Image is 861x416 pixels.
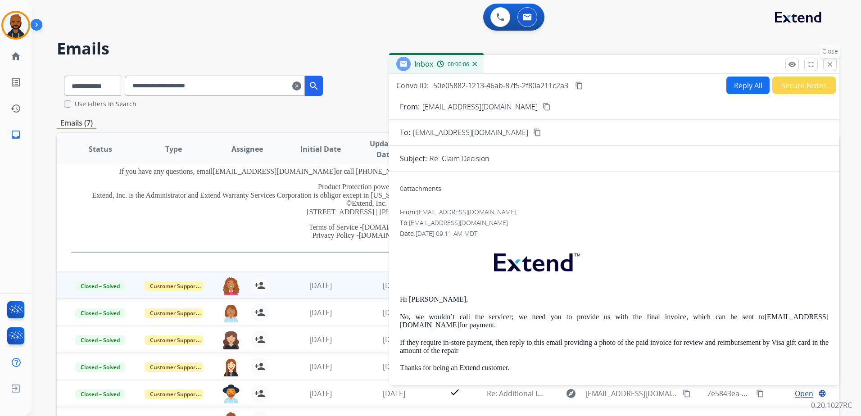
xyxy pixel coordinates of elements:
[222,330,240,349] img: agent-avatar
[430,153,489,164] p: Re: Claim Decision
[75,362,125,372] span: Closed – Solved
[292,81,301,91] mat-icon: clear
[3,13,28,38] img: avatar
[449,387,460,398] mat-icon: check
[145,389,203,399] span: Customer Support
[358,231,437,239] a: [DOMAIN_NAME][URL]
[400,208,829,217] div: From:
[309,307,332,317] span: [DATE]
[145,362,203,372] span: Customer Support
[396,80,429,91] p: Convo ID:
[57,118,96,129] p: Emails (7)
[417,208,516,216] span: [EMAIL_ADDRESS][DOMAIN_NAME]
[807,60,815,68] mat-icon: fullscreen
[231,144,263,154] span: Assignee
[71,183,678,216] p: Product Protection powered by Extend. Extend, Inc. is the Administrator and Extend Warranty Servi...
[308,81,319,91] mat-icon: search
[309,335,332,344] span: [DATE]
[75,281,125,291] span: Closed – Solved
[309,280,332,290] span: [DATE]
[533,128,541,136] mat-icon: content_copy
[254,334,265,345] mat-icon: person_add
[213,167,336,175] a: [EMAIL_ADDRESS][DOMAIN_NAME]
[400,218,829,227] div: To:
[726,77,770,94] button: Reply All
[823,58,837,71] button: Close
[75,389,125,399] span: Closed – Solved
[416,229,477,238] span: [DATE] 09:11 AM MDT
[788,60,796,68] mat-icon: remove_red_eye
[309,389,332,398] span: [DATE]
[254,280,265,291] mat-icon: person_add
[57,40,839,58] h2: Emails
[10,77,21,88] mat-icon: list_alt
[222,276,240,295] img: agent-avatar
[10,129,21,140] mat-icon: inbox
[400,153,427,164] p: Subject:
[222,384,240,403] img: agent-avatar
[383,307,405,317] span: [DATE]
[75,99,136,109] label: Use Filters In Search
[400,229,829,238] div: Date:
[145,281,203,291] span: Customer Support
[400,184,403,193] span: 0
[254,307,265,318] mat-icon: person_add
[383,389,405,398] span: [DATE]
[400,313,829,329] strong: [EMAIL_ADDRESS][DOMAIN_NAME]
[365,138,405,160] span: Updated Date
[254,361,265,372] mat-icon: person_add
[145,308,203,318] span: Customer Support
[575,81,583,90] mat-icon: content_copy
[414,59,433,69] span: Inbox
[222,357,240,376] img: agent-avatar
[487,389,604,398] span: Re: Additional Information Needed
[75,308,125,318] span: Closed – Solved
[483,243,589,278] img: extend.png
[585,388,678,399] span: [EMAIL_ADDRESS][DOMAIN_NAME]
[707,389,844,398] span: 7e5843ea-565d-45b7-b08b-478f4a9e7f1e
[254,388,265,399] mat-icon: person_add
[772,77,836,94] button: Secure Notes
[566,388,576,399] mat-icon: explore
[683,389,691,398] mat-icon: content_copy
[400,101,420,112] p: From:
[75,335,125,345] span: Closed – Solved
[383,362,405,371] span: [DATE]
[413,127,528,138] span: [EMAIL_ADDRESS][DOMAIN_NAME]
[422,101,538,112] p: [EMAIL_ADDRESS][DOMAIN_NAME]
[400,184,441,193] div: attachments
[818,389,826,398] mat-icon: language
[795,388,813,399] span: Open
[400,313,829,330] p: No, we wouldn’t call the servicer; we need you to provide us with the final invoice, which can be...
[309,362,332,371] span: [DATE]
[222,303,240,322] img: agent-avatar
[362,223,440,231] a: [DOMAIN_NAME][URL]
[433,81,568,90] span: 50e05882-1213-46ab-87f5-2f80a211c2a3
[165,144,182,154] span: Type
[448,61,469,68] span: 00:00:06
[400,295,829,303] p: Hi [PERSON_NAME],
[71,223,678,240] p: Terms of Service - Privacy Policy -
[383,280,405,290] span: [DATE]
[89,144,112,154] span: Status
[756,389,764,398] mat-icon: content_copy
[300,144,341,154] span: Initial Date
[826,60,834,68] mat-icon: close
[400,127,410,138] p: To:
[10,51,21,62] mat-icon: home
[820,45,840,58] p: Close
[400,364,829,372] p: Thanks for being an Extend customer.
[383,335,405,344] span: [DATE]
[71,167,678,176] p: If you have any questions, email or call [PHONE_NUMBER] [DATE]-[DATE], 9am-8pm EST and [DATE] & [...
[409,218,508,227] span: [EMAIL_ADDRESS][DOMAIN_NAME]
[811,400,852,411] p: 0.20.1027RC
[10,103,21,114] mat-icon: history
[145,335,203,345] span: Customer Support
[543,103,551,111] mat-icon: content_copy
[400,339,829,355] p: If they require in-store payment, then reply to this email providing a photo of the paid invoice ...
